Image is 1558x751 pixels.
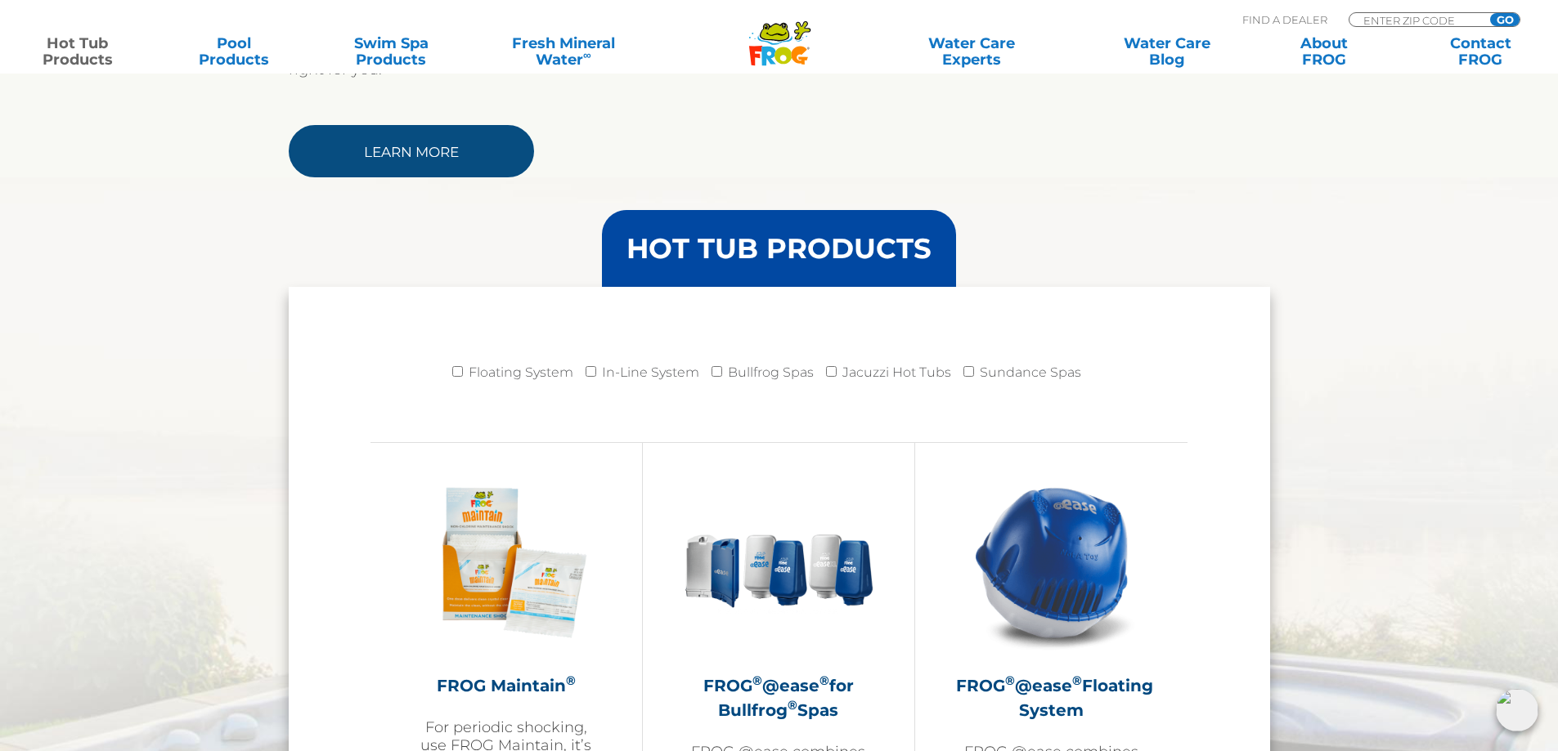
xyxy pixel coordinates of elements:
[173,35,295,68] a: PoolProducts
[583,48,591,61] sup: ∞
[873,35,1071,68] a: Water CareExperts
[819,673,829,688] sup: ®
[788,697,797,713] sup: ®
[1490,13,1520,26] input: GO
[330,35,452,68] a: Swim SpaProducts
[684,467,873,657] img: bullfrog-product-hero-300x300.png
[469,356,573,389] label: Floating System
[1362,13,1472,27] input: Zip Code Form
[956,673,1147,722] h2: FROG @ease Floating System
[752,673,762,688] sup: ®
[1072,673,1082,688] sup: ®
[411,673,601,698] h2: FROG Maintain
[1496,689,1538,731] img: openIcon
[487,35,640,68] a: Fresh MineralWater∞
[289,125,534,177] a: Learn More
[1263,35,1385,68] a: AboutFROG
[957,467,1147,657] img: hot-tub-product-atease-system-300x300.png
[1106,35,1228,68] a: Water CareBlog
[1005,673,1015,688] sup: ®
[626,235,932,262] h3: HOT TUB PRODUCTS
[411,467,601,657] img: Frog_Maintain_Hero-2-v2-300x300.png
[566,673,576,688] sup: ®
[980,356,1081,389] label: Sundance Spas
[1242,12,1327,27] p: Find A Dealer
[728,356,814,389] label: Bullfrog Spas
[1420,35,1542,68] a: ContactFROG
[842,356,951,389] label: Jacuzzi Hot Tubs
[684,673,873,722] h2: FROG @ease for Bullfrog Spas
[16,35,138,68] a: Hot TubProducts
[602,356,699,389] label: In-Line System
